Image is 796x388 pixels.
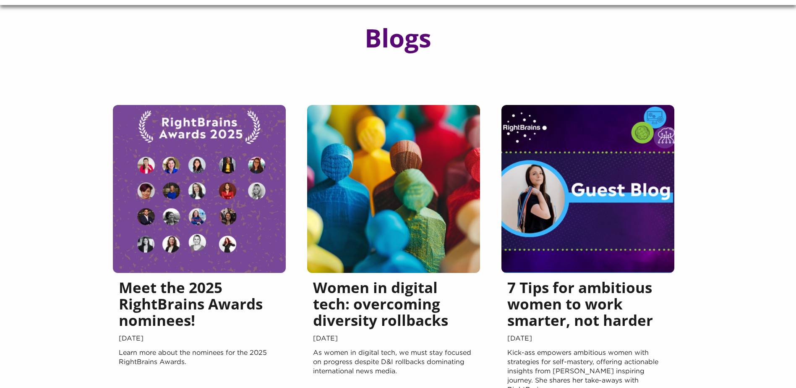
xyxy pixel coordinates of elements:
h5: Women in digital tech: overcoming diversity rollbacks [313,279,474,333]
h5: 7 Tips for ambitious women to work smarter, not harder [507,279,668,333]
h5: Meet the 2025 RightBrains Awards nominees! [119,279,280,333]
span: [DATE] [119,333,280,345]
span: [DATE] [507,333,668,345]
h1: Blogs [348,24,448,52]
span: [DATE] [313,333,474,345]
